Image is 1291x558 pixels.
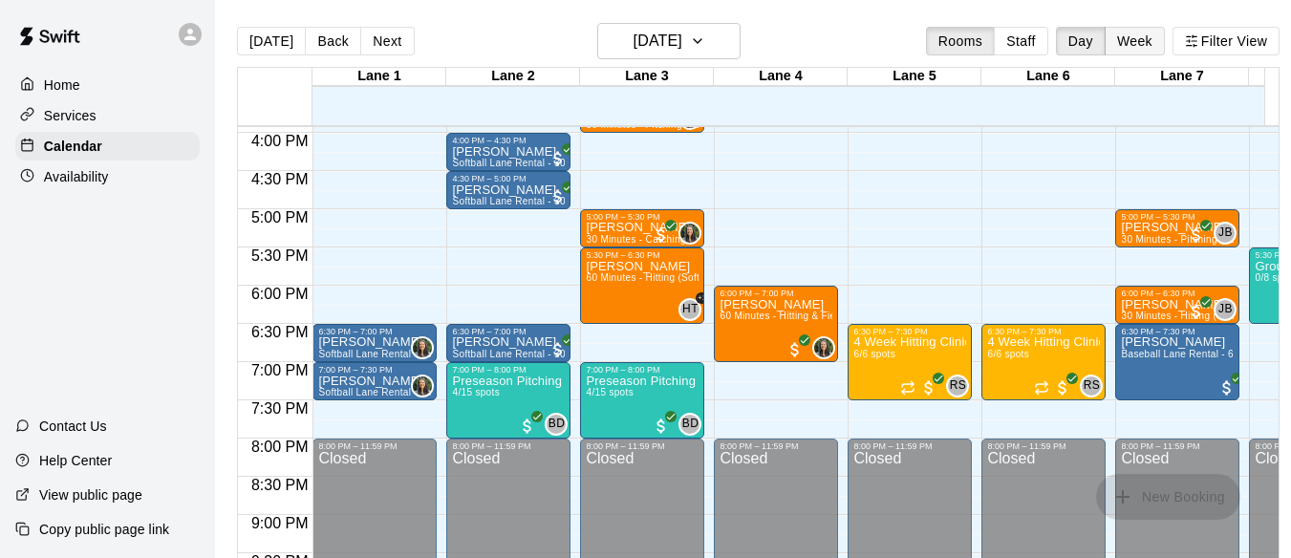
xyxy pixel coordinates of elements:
span: Bryce Dahnert [552,413,568,436]
div: Lane 3 [580,68,714,86]
div: Lane 4 [714,68,848,86]
div: Joseph Bauserman [1214,222,1237,245]
div: 6:30 PM – 7:00 PM: Hannah Seipt [446,324,570,362]
div: 6:30 PM – 7:30 PM [1121,327,1199,336]
span: 4/15 spots filled [452,387,499,397]
div: Ridge Staff [1080,375,1103,397]
span: Ridge Staff [954,375,969,397]
p: Contact Us [39,417,107,436]
span: All customers have paid [549,187,568,206]
div: 4:00 PM – 4:30 PM: Rylin McDaniel [446,133,570,171]
span: Recurring event [1034,380,1049,396]
span: +1 [696,292,707,304]
img: Megan MacDonald [680,224,699,243]
span: Ridge Staff [1087,375,1103,397]
span: Recurring event [900,380,915,396]
span: Megan MacDonald [820,336,835,359]
div: 6:30 PM – 7:00 PM [318,327,397,336]
span: Softball Lane Rental - 30 Minutes [452,158,604,168]
div: 8:00 PM – 11:59 PM [853,441,936,451]
div: 5:00 PM – 5:30 PM: Anjelica Groncki [580,209,704,247]
div: 7:00 PM – 7:30 PM [318,365,397,375]
span: 5:30 PM [247,247,313,264]
div: 4:30 PM – 5:00 PM [452,174,530,183]
span: All customers have paid [549,149,568,168]
span: BD [549,415,565,434]
div: Lane 7 [1115,68,1249,86]
span: Megan MacDonald [419,375,434,397]
span: Megan MacDonald [419,336,434,359]
span: All customers have paid [1053,378,1072,397]
div: 4:30 PM – 5:00 PM: Rylin McDaniel [446,171,570,209]
span: JB [1218,300,1233,319]
span: All customers have paid [1217,378,1237,397]
span: All customers have paid [652,225,671,245]
span: 9:00 PM [247,515,313,531]
div: 8:00 PM – 11:59 PM [318,441,401,451]
div: 6:00 PM – 6:30 PM [1121,289,1199,298]
span: Softball Lane Rental - 30 Minutes [452,196,604,206]
button: Day [1056,27,1106,55]
p: Help Center [39,451,112,470]
div: 8:00 PM – 11:59 PM [987,441,1070,451]
div: Hannah Thomas [678,298,701,321]
span: All customers have paid [518,417,537,436]
span: 6:30 PM [247,324,313,340]
button: Rooms [926,27,995,55]
button: [DATE] [597,23,741,59]
span: 60 Minutes - Hitting & Fielding (Softball) [720,311,901,321]
span: 30 Minutes - Catching [586,234,685,245]
span: HT [682,300,699,319]
div: 8:00 PM – 11:59 PM [720,441,803,451]
div: Bryce Dahnert [545,413,568,436]
div: Megan MacDonald [411,336,434,359]
span: RS [950,376,966,396]
div: 4:00 PM – 4:30 PM [452,136,530,145]
span: 7:00 PM [247,362,313,378]
span: Megan MacDonald [686,222,701,245]
button: Back [305,27,361,55]
span: 4:00 PM [247,133,313,149]
span: 60 Minutes - Hitting (Softball) [586,272,719,283]
span: 30 Minutes - Pitching (Baseball) [1121,234,1266,245]
div: 8:00 PM – 11:59 PM [586,441,669,451]
span: All customers have paid [652,417,671,436]
h6: [DATE] [634,28,682,54]
a: Home [15,71,200,99]
span: All customers have paid [1187,302,1206,321]
p: Home [44,75,80,95]
div: 6:30 PM – 7:30 PM: 4 Week Hitting Clinic w/ Coach Veronica 10-14 y/o [848,324,972,400]
span: BD [682,415,699,434]
span: Hannah Thomas & 1 other [686,298,701,321]
div: 6:30 PM – 7:30 PM: 4 Week Hitting Clinic w/ Coach Veronica 10-14 y/o [981,324,1106,400]
button: [DATE] [237,27,306,55]
div: 8:00 PM – 11:59 PM [452,441,535,451]
div: 6:00 PM – 7:00 PM [720,289,798,298]
div: Megan MacDonald [678,222,701,245]
span: Baseball Lane Rental - 60 Minutes [1121,349,1278,359]
div: 7:00 PM – 8:00 PM [452,365,530,375]
div: Lane 5 [848,68,981,86]
span: 8:30 PM [247,477,313,493]
button: Filter View [1173,27,1280,55]
div: 8:00 PM – 11:59 PM [1121,441,1204,451]
span: 6/6 spots filled [987,349,1029,359]
span: All customers have paid [549,340,568,359]
div: 7:00 PM – 8:00 PM: Preseason Pitching Clinic (Softball) [580,362,704,439]
div: 5:00 PM – 5:30 PM [1121,212,1199,222]
span: Bryce Dahnert [686,413,701,436]
div: Availability [15,162,200,191]
img: Megan MacDonald [413,376,432,396]
div: 6:00 PM – 7:00 PM: Charlotte Leaskey [714,286,838,362]
div: Lane 6 [981,68,1115,86]
div: 7:00 PM – 8:00 PM: Preseason Pitching Clinic (Softball) [446,362,570,439]
div: 6:30 PM – 7:30 PM: Dave Persson [1115,324,1239,400]
div: 7:00 PM – 7:30 PM: Ruth MacDonald [312,362,437,400]
div: 5:30 PM – 6:30 PM: Ruth MacDonald [580,247,704,324]
div: Services [15,101,200,130]
div: 6:30 PM – 7:30 PM [987,327,1065,336]
a: Calendar [15,132,200,161]
div: 5:30 PM – 6:30 PM [586,250,664,260]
